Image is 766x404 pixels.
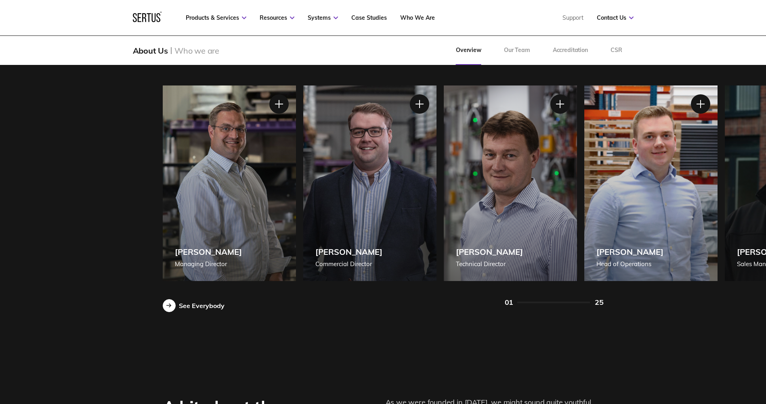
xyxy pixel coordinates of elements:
div: See Everybody [179,302,225,310]
div: [PERSON_NAME] [456,247,523,257]
a: Resources [260,14,294,21]
div: About Us [133,46,168,56]
div: 25 [595,298,603,307]
a: Who We Are [400,14,435,21]
div: 01 [505,298,513,307]
a: CSR [599,36,634,65]
a: Our Team [493,36,541,65]
div: Head of Operations [596,259,663,269]
div: [PERSON_NAME] [175,247,242,257]
div: Who we are [174,46,219,56]
a: Systems [308,14,338,21]
div: [PERSON_NAME] [596,247,663,257]
a: Contact Us [597,14,634,21]
a: Accreditation [541,36,599,65]
a: Support [562,14,583,21]
div: Technical Director [456,259,523,269]
a: Case Studies [351,14,387,21]
div: [PERSON_NAME] [315,247,382,257]
a: See Everybody [163,299,225,312]
a: Products & Services [186,14,246,21]
div: Commercial Director [315,259,382,269]
div: Managing Director [175,259,242,269]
